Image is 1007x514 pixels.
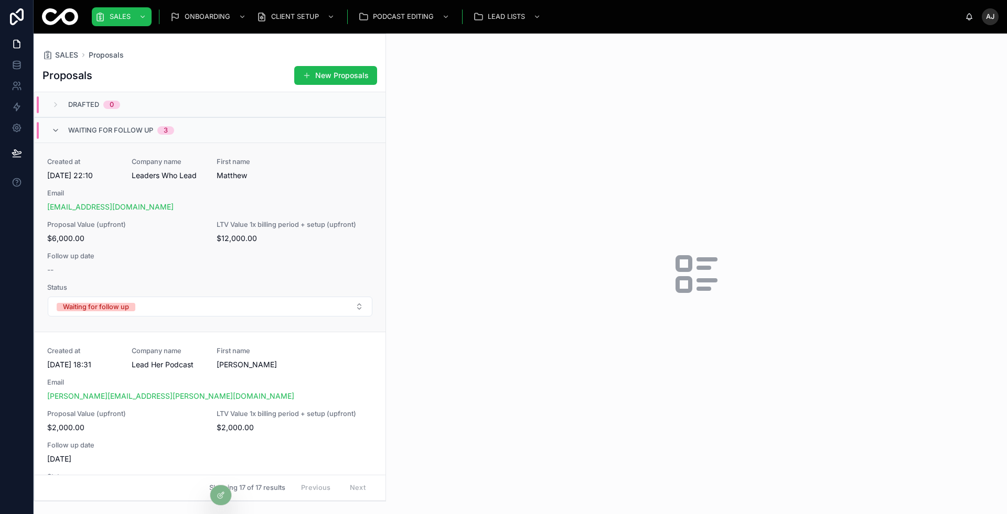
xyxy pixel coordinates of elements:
button: New Proposals [294,66,377,85]
span: LTV Value 1x billing period + setup (upfront) [217,221,373,229]
iframe: Slideout [789,366,1007,514]
span: PODCAST EDITING [373,13,434,21]
a: [EMAIL_ADDRESS][DOMAIN_NAME] [47,202,174,212]
span: Proposal Value (upfront) [47,221,204,229]
span: Leaders Who Lead [132,170,203,181]
span: SALES [55,50,78,60]
a: CLIENT SETUP [253,7,340,26]
span: Created at [47,347,119,355]
span: LTV Value 1x billing period + setup (upfront) [217,410,373,418]
span: Drafted [68,101,99,109]
span: Follow up date [47,252,204,260]
span: Company name [132,158,203,166]
div: 0 [110,101,114,109]
span: First name [217,347,288,355]
span: Status [47,473,373,481]
span: $2,000.00 [217,422,373,433]
a: Proposals [89,50,124,60]
span: Matthew [217,170,288,181]
img: App logo [42,8,78,25]
span: [DATE] 18:31 [47,359,119,370]
a: Created at[DATE] 22:10Company nameLeaders Who LeadFirst nameMatthewEmail[EMAIL_ADDRESS][DOMAIN_NA... [35,143,385,332]
button: Select Button [48,297,372,316]
span: Proposal Value (upfront) [47,410,204,418]
span: Status [47,283,373,292]
span: AJ [986,13,994,21]
a: PODCAST EDITING [355,7,455,26]
span: Company name [132,347,203,355]
span: Email [47,378,373,387]
h1: Proposals [42,68,92,83]
span: Waiting for follow up [68,126,153,135]
a: SALES [92,7,152,26]
span: [DATE] [47,454,204,464]
a: SALES [42,50,78,60]
span: Showing 17 of 17 results [209,484,285,492]
span: -- [47,265,53,275]
span: Created at [47,158,119,166]
div: Waiting for follow up [63,303,129,311]
a: ONBOARDING [167,7,251,26]
span: LEAD LISTS [488,13,525,21]
div: scrollable content [87,5,965,28]
a: LEAD LISTS [470,7,546,26]
span: [DATE] 22:10 [47,170,119,181]
div: 3 [164,126,168,135]
a: [PERSON_NAME][EMAIL_ADDRESS][PERSON_NAME][DOMAIN_NAME] [47,391,294,401]
span: $6,000.00 [47,233,204,244]
span: Lead Her Podcast [132,359,203,370]
span: [PERSON_NAME] [217,359,288,370]
span: Email [47,189,373,198]
span: Follow up date [47,441,204,450]
span: $12,000.00 [217,233,373,244]
span: $2,000.00 [47,422,204,433]
span: SALES [110,13,131,21]
span: ONBOARDING [185,13,230,21]
span: First name [217,158,288,166]
span: CLIENT SETUP [271,13,319,21]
